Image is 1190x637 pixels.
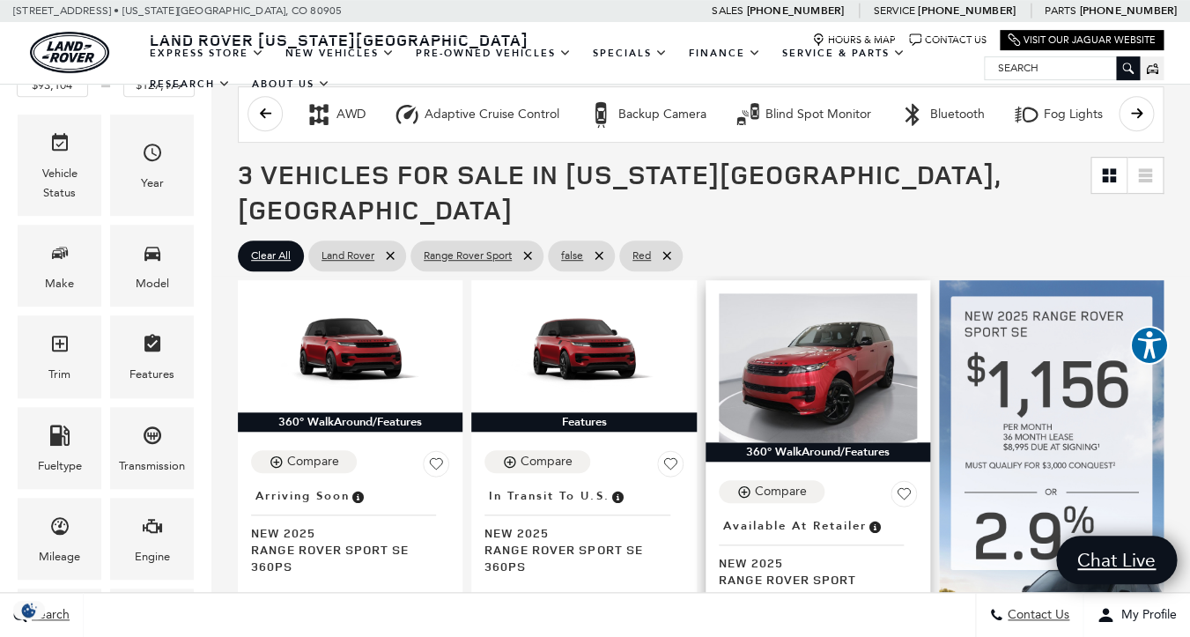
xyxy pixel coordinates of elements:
[139,69,241,100] a: Research
[609,486,625,506] span: Vehicle has shipped from factory of origin. Estimated time of delivery to Retailer is on average ...
[135,547,170,567] div: Engine
[772,38,916,69] a: Service & Parts
[306,101,332,128] div: AWD
[891,480,917,514] button: Save Vehicle
[49,238,70,274] span: Make
[725,96,881,133] button: Blind Spot MonitorBlind Spot Monitor
[1003,608,1069,623] span: Contact Us
[119,456,185,476] div: Transmission
[123,74,195,97] input: Maximum
[588,101,614,128] div: Backup Camera
[255,486,350,506] span: Arriving Soon
[618,107,706,122] div: Backup Camera
[561,245,583,267] span: false
[142,329,163,365] span: Features
[1013,101,1039,128] div: Fog Lights
[899,101,926,128] div: Bluetooth
[48,365,70,384] div: Trim
[139,38,275,69] a: EXPRESS STORE
[521,454,573,470] div: Compare
[657,450,684,484] button: Save Vehicle
[719,480,824,503] button: Compare Vehicle
[251,541,436,574] span: Range Rover Sport SE 360PS
[49,511,70,547] span: Mileage
[336,107,366,122] div: AWD
[1130,326,1169,368] aside: Accessibility Help Desk
[918,4,1016,18] a: [PHONE_NUMBER]
[1119,96,1154,131] button: scroll right
[706,442,930,462] div: 360° WalkAround/Features
[719,554,904,571] span: New 2025
[322,245,374,267] span: Land Rover
[484,541,669,574] span: Range Rover Sport SE 360PS
[484,524,669,541] span: New 2025
[471,412,696,432] div: Features
[18,498,101,580] div: MileageMileage
[141,174,164,193] div: Year
[719,293,917,442] img: 2025 LAND ROVER Range Rover Sport Dynamic SE
[136,274,169,293] div: Model
[890,96,994,133] button: BluetoothBluetooth
[251,293,449,405] img: 2025 LAND ROVER Range Rover Sport SE 360PS
[139,29,539,50] a: Land Rover [US_STATE][GEOGRAPHIC_DATA]
[746,4,844,18] a: [PHONE_NUMBER]
[1079,4,1177,18] a: [PHONE_NUMBER]
[18,315,101,397] div: TrimTrim
[248,96,283,131] button: scroll left
[1130,326,1169,365] button: Explore your accessibility options
[1056,536,1177,584] a: Chat Live
[394,101,420,128] div: Adaptive Cruise Control
[110,115,194,216] div: YearYear
[251,450,357,473] button: Compare Vehicle
[484,450,590,473] button: Compare Vehicle
[142,511,163,547] span: Engine
[241,69,341,100] a: About Us
[287,454,339,470] div: Compare
[18,407,101,489] div: FueltypeFueltype
[110,225,194,307] div: ModelModel
[129,365,174,384] div: Features
[1008,33,1156,47] a: Visit Our Jaguar Website
[719,571,904,604] span: Range Rover Sport Dynamic SE
[812,33,896,47] a: Hours & Map
[9,601,49,619] section: Click to Open Cookie Consent Modal
[1068,548,1164,572] span: Chat Live
[142,238,163,274] span: Model
[484,484,683,574] a: In Transit to U.S.New 2025Range Rover Sport SE 360PS
[1091,158,1127,193] a: Grid View
[930,107,985,122] div: Bluetooth
[1083,593,1190,637] button: Open user profile menu
[38,456,82,476] div: Fueltype
[424,245,512,267] span: Range Rover Sport
[755,484,807,500] div: Compare
[582,38,678,69] a: Specials
[425,107,559,122] div: Adaptive Cruise Control
[867,516,883,536] span: Vehicle is in stock and ready for immediate delivery. Due to demand, availability is subject to c...
[678,38,772,69] a: Finance
[49,420,70,456] span: Fueltype
[1003,96,1112,133] button: Fog LightsFog Lights
[251,524,436,541] span: New 2025
[17,74,88,97] input: Minimum
[45,274,74,293] div: Make
[1044,107,1103,122] div: Fog Lights
[142,137,163,174] span: Year
[142,420,163,456] span: Transmission
[873,4,914,17] span: Service
[150,29,528,50] span: Land Rover [US_STATE][GEOGRAPHIC_DATA]
[13,4,342,17] a: [STREET_ADDRESS] • [US_STATE][GEOGRAPHIC_DATA], CO 80905
[110,498,194,580] div: EngineEngine
[110,407,194,489] div: TransmissionTransmission
[238,412,462,432] div: 360° WalkAround/Features
[384,96,569,133] button: Adaptive Cruise ControlAdaptive Cruise Control
[275,38,405,69] a: New Vehicles
[632,245,651,267] span: Red
[139,38,984,100] nav: Main Navigation
[110,315,194,397] div: FeaturesFeatures
[1114,608,1177,623] span: My Profile
[909,33,987,47] a: Contact Us
[719,514,917,604] a: Available at RetailerNew 2025Range Rover Sport Dynamic SE
[31,164,88,203] div: Vehicle Status
[296,96,375,133] button: AWDAWD
[484,293,683,405] img: 2025 LAND ROVER Range Rover Sport SE 360PS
